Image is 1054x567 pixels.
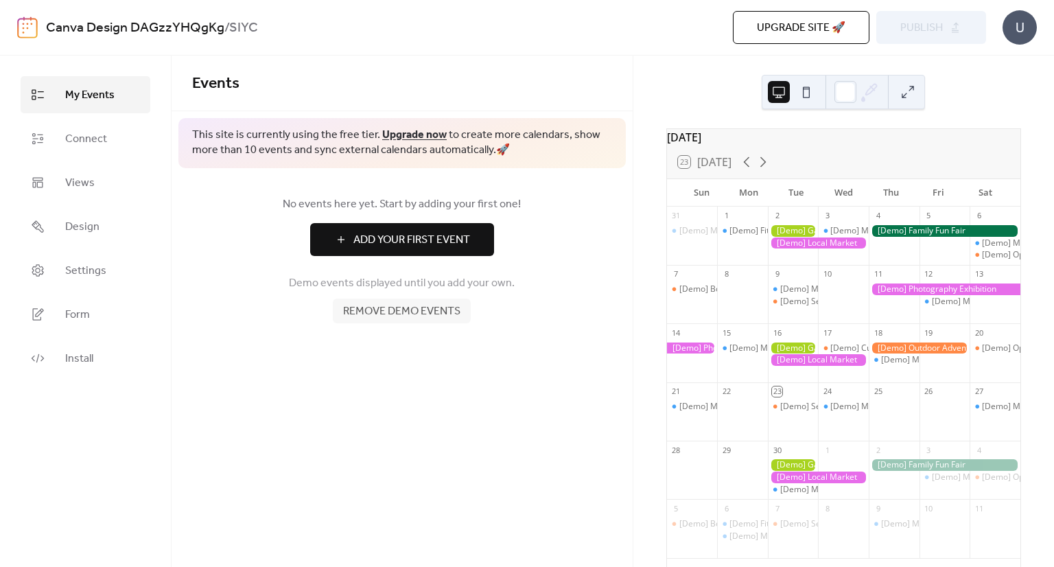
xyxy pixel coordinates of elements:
[679,401,784,413] div: [Demo] Morning Yoga Bliss
[869,283,1020,295] div: [Demo] Photography Exhibition
[780,484,885,496] div: [Demo] Morning Yoga Bliss
[830,343,948,354] div: [Demo] Culinary Cooking Class
[729,343,834,354] div: [Demo] Morning Yoga Bliss
[768,484,819,496] div: [Demo] Morning Yoga Bliss
[671,211,681,221] div: 31
[733,11,869,44] button: Upgrade site 🚀
[772,211,782,221] div: 2
[962,179,1009,207] div: Sat
[671,503,681,513] div: 5
[678,179,725,207] div: Sun
[974,503,984,513] div: 11
[310,223,494,256] button: Add Your First Event
[192,69,239,99] span: Events
[229,15,258,41] b: SIYC
[869,225,1020,237] div: [Demo] Family Fun Fair
[830,401,935,413] div: [Demo] Morning Yoga Bliss
[768,283,819,295] div: [Demo] Morning Yoga Bliss
[717,531,768,542] div: [Demo] Morning Yoga Bliss
[772,386,782,397] div: 23
[21,208,150,245] a: Design
[768,459,819,471] div: [Demo] Gardening Workshop
[721,386,731,397] div: 22
[869,459,1020,471] div: [Demo] Family Fun Fair
[970,472,1020,483] div: [Demo] Open Mic Night
[772,445,782,455] div: 30
[333,299,471,323] button: Remove demo events
[818,225,869,237] div: [Demo] Morning Yoga Bliss
[21,120,150,157] a: Connect
[822,386,832,397] div: 24
[65,131,107,148] span: Connect
[920,472,970,483] div: [Demo] Morning Yoga Bliss
[717,225,768,237] div: [Demo] Fitness Bootcamp
[974,327,984,338] div: 20
[822,211,832,221] div: 3
[729,225,828,237] div: [Demo] Fitness Bootcamp
[721,503,731,513] div: 6
[717,343,768,354] div: [Demo] Morning Yoga Bliss
[974,445,984,455] div: 4
[65,219,99,235] span: Design
[721,269,731,279] div: 8
[822,269,832,279] div: 10
[21,76,150,113] a: My Events
[729,518,828,530] div: [Demo] Fitness Bootcamp
[65,87,115,104] span: My Events
[780,401,883,413] div: [Demo] Seniors' Social Tea
[768,343,819,354] div: [Demo] Gardening Workshop
[818,401,869,413] div: [Demo] Morning Yoga Bliss
[717,518,768,530] div: [Demo] Fitness Bootcamp
[65,351,93,367] span: Install
[679,518,789,530] div: [Demo] Book Club Gathering
[772,269,782,279] div: 9
[289,275,515,292] span: Demo events displayed until you add your own.
[822,503,832,513] div: 8
[768,225,819,237] div: [Demo] Gardening Workshop
[671,445,681,455] div: 28
[924,386,934,397] div: 26
[873,269,883,279] div: 11
[924,327,934,338] div: 19
[768,354,869,366] div: [Demo] Local Market
[667,518,718,530] div: [Demo] Book Club Gathering
[924,445,934,455] div: 3
[671,269,681,279] div: 7
[224,15,229,41] b: /
[773,179,820,207] div: Tue
[667,343,718,354] div: [Demo] Photography Exhibition
[873,445,883,455] div: 2
[830,225,935,237] div: [Demo] Morning Yoga Bliss
[679,283,789,295] div: [Demo] Book Club Gathering
[932,296,1036,308] div: [Demo] Morning Yoga Bliss
[21,252,150,289] a: Settings
[873,211,883,221] div: 4
[974,211,984,221] div: 6
[881,518,985,530] div: [Demo] Morning Yoga Bliss
[873,327,883,338] div: 18
[192,223,612,256] a: Add Your First Event
[869,518,920,530] div: [Demo] Morning Yoga Bliss
[679,225,784,237] div: [Demo] Morning Yoga Bliss
[721,327,731,338] div: 15
[65,175,95,192] span: Views
[721,445,731,455] div: 29
[17,16,38,38] img: logo
[780,296,883,308] div: [Demo] Seniors' Social Tea
[772,327,782,338] div: 16
[768,296,819,308] div: [Demo] Seniors' Social Tea
[920,296,970,308] div: [Demo] Morning Yoga Bliss
[869,354,920,366] div: [Demo] Morning Yoga Bliss
[353,232,470,248] span: Add Your First Event
[873,503,883,513] div: 9
[21,296,150,333] a: Form
[768,401,819,413] div: [Demo] Seniors' Social Tea
[721,211,731,221] div: 1
[820,179,867,207] div: Wed
[915,179,962,207] div: Fri
[667,401,718,413] div: [Demo] Morning Yoga Bliss
[970,401,1020,413] div: [Demo] Morning Yoga Bliss
[780,283,885,295] div: [Demo] Morning Yoga Bliss
[924,503,934,513] div: 10
[924,211,934,221] div: 5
